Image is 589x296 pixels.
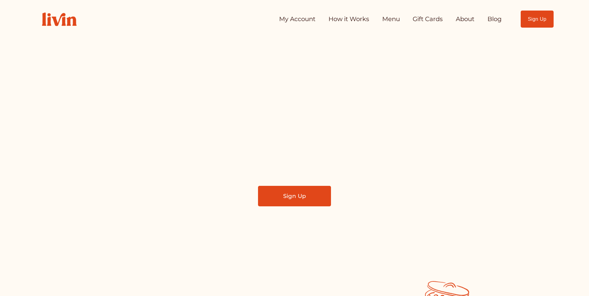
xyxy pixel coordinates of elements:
img: Livin [35,6,83,33]
span: Take Back Your Evenings [161,87,428,117]
a: Gift Cards [413,13,443,25]
a: About [456,13,474,25]
a: How it Works [328,13,369,25]
a: Menu [382,13,400,25]
a: Sign Up [258,186,331,206]
a: My Account [279,13,315,25]
a: Sign Up [521,11,554,28]
a: Blog [487,13,502,25]
span: Find a local chef who prepares customized, healthy meals in your kitchen [191,127,398,154]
